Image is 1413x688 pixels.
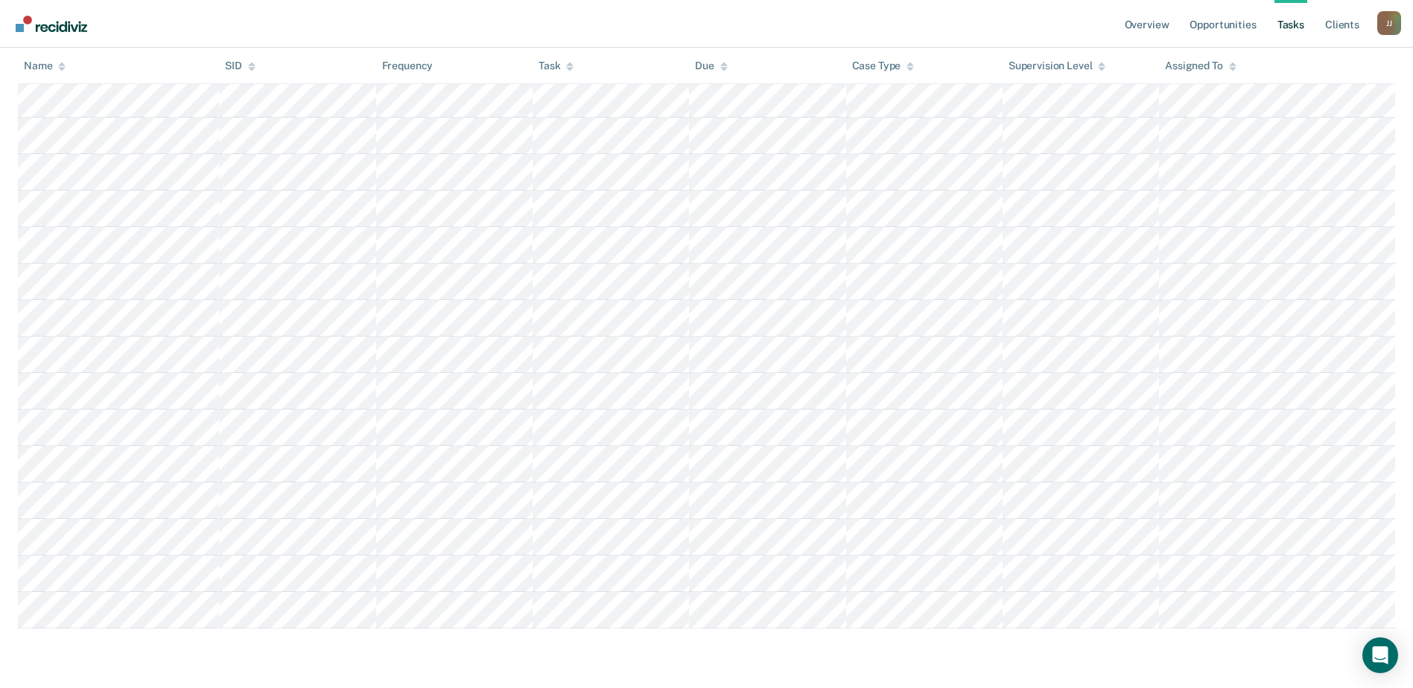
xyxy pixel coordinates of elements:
div: Supervision Level [1009,60,1106,72]
div: Case Type [852,60,915,72]
div: Assigned To [1165,60,1236,72]
div: Frequency [382,60,434,72]
div: Name [24,60,66,72]
img: Recidiviz [16,16,87,32]
button: Profile dropdown button [1377,11,1401,35]
div: Task [539,60,574,72]
div: J J [1377,11,1401,35]
div: SID [225,60,255,72]
div: Due [695,60,728,72]
div: Open Intercom Messenger [1362,637,1398,673]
